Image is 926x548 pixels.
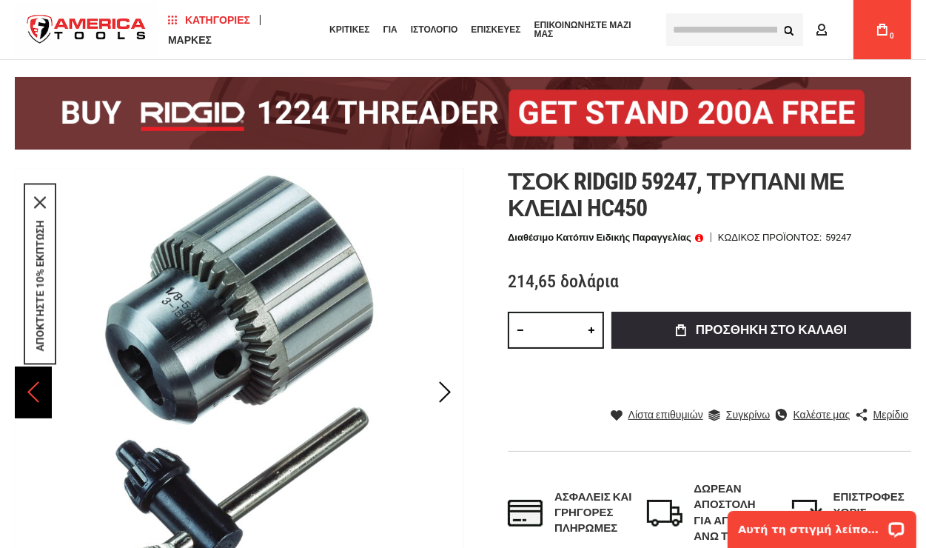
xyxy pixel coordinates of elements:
[825,232,851,243] font: 59247
[383,24,397,35] font: Για
[377,20,404,40] a: Για
[329,24,370,35] font: Κριτικές
[787,500,822,527] img: επιστρέφει
[608,353,914,396] iframe: Ασφαλές πλαίσιο ταχείας ολοκλήρωσης αγοράς
[170,19,188,37] button: Άνοιγμα γραφικού στοιχείου συνομιλίας LiveChat
[554,490,632,535] font: Ασφαλείς και γρήγορες πληρωμές
[161,10,257,30] a: Κατηγορίες
[21,22,323,34] font: Αυτή τη στιγμή λείπουμε. Ελέγξτε ξανά αργότερα!
[534,20,631,39] font: Επικοινωνήστε μαζί μας
[794,409,850,421] font: Καλέστε μας
[508,167,844,222] font: Τσοκ Ridgid 59247, τρυπάνι με κλειδί hc450
[15,2,158,58] img: Εργαλεία Αμερικής
[694,482,770,543] font: ΔΩΡΕΑΝ ΑΠΟΣΤΟΛΗ ΓΙΑ ΑΓΟΡΕΣ ΑΝΩ ΤΩΝ 150$
[528,20,655,40] a: Επικοινωνήστε μαζί μας
[508,271,619,292] font: 214,65 δολάρια
[411,24,458,35] font: Ιστολόγιο
[833,490,905,535] font: ΕΠΙΣΤΡΟΦΕΣ ΧΩΡΙΣ ΠΡΟΒΛΗΜΑ
[647,500,682,527] img: αποστολή
[611,312,911,349] button: Προσθήκη στο καλάθι
[708,408,770,421] a: Συγκρίνω
[404,20,465,40] a: Ιστολόγιο
[776,408,850,421] a: Καλέστε μας
[161,30,218,50] a: Μάρκες
[34,197,46,209] svg: εικονίδιο κλεισίματος
[323,20,377,40] a: Κριτικές
[775,16,803,44] button: Ερευνα
[726,409,770,421] font: Συγκρίνω
[833,24,905,36] font: Λογαριασμός
[611,408,703,421] a: Λίστα επιθυμιών
[34,221,46,352] button: ΑΠΟΚΤΗΣΤΕ 10% ΕΚΠΤΩΣΗ
[628,409,703,421] font: Λίστα επιθυμιών
[696,322,847,337] font: Προσθήκη στο καλάθι
[34,197,46,209] button: Κοντά
[508,500,543,527] img: πληρωμές
[873,409,909,421] font: Μερίδιο
[508,232,691,243] font: Διαθέσιμο κατόπιν ειδικής παραγγελίας
[718,501,926,548] iframe: Γραφικό στοιχείο συνομιλίας LiveChat
[15,2,158,58] a: λογότυπο καταστήματος
[890,32,894,40] font: 0
[718,232,819,243] font: Κωδικός προϊόντος
[168,34,212,46] font: Μάρκες
[471,24,520,35] font: Επισκευές
[464,20,527,40] a: Επισκευές
[185,14,250,26] font: Κατηγορίες
[15,77,911,150] img: BOGO: Αγοράστε το σπειροτόμο RIDGID® 1224 (26092), πάρτε τη βάση 92467 200A ΔΩΡΕΑΝ!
